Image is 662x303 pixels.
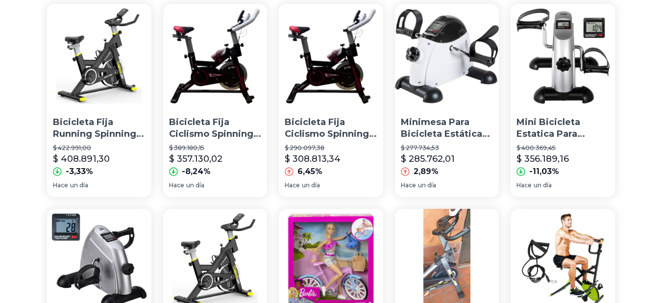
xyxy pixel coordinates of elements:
[395,4,499,108] img: Minimesa Para Bicicleta Estática Para Debajo Del Escritorio
[66,166,93,177] p: -3,33%
[529,166,559,177] p: -11,03%
[182,166,211,177] p: -8,24%
[285,181,300,189] span: Hace
[302,181,320,189] span: un día
[511,4,615,108] img: Mini Bicicleta Estatica Para Debajo De Escritorio Con Lcd
[169,152,222,166] p: $ 357.130,02
[47,4,151,108] img: Bicicleta Fija Running Spinning Estatica Regulable Pantalla
[47,4,151,197] a: Bicicleta Fija Running Spinning Estatica Regulable PantallaBicicleta Fija Running Spinning Estati...
[169,116,262,141] p: Bicicleta Fija Ciclismo Spinning Estatica Incluye Botella
[169,181,184,189] span: Hace
[163,4,268,108] img: Bicicleta Fija Ciclismo Spinning Estatica Incluye Botella
[414,166,439,177] p: 2,89%
[70,181,88,189] span: un día
[279,4,383,108] img: Bicicleta Fija Ciclismo Spinning Estatica
[395,4,499,197] a: Minimesa Para Bicicleta Estática Para Debajo Del Escritorio Minimesa Para Bicicleta Estática Para...
[516,181,532,189] span: Hace
[401,144,493,152] p: $ 277.734,53
[53,152,110,166] p: $ 408.891,30
[169,144,262,152] p: $ 389.180,15
[511,4,615,197] a: Mini Bicicleta Estatica Para Debajo De Escritorio Con LcdMini Bicicleta Estatica Para Debajo De E...
[53,181,68,189] span: Hace
[279,4,383,197] a: Bicicleta Fija Ciclismo Spinning EstaticaBicicleta Fija Ciclismo Spinning Estatica$ 290.097,38$ 3...
[401,152,455,166] p: $ 285.762,01
[186,181,204,189] span: un día
[163,4,268,197] a: Bicicleta Fija Ciclismo Spinning Estatica Incluye BotellaBicicleta Fija Ciclismo Spinning Estatic...
[516,116,609,141] p: Mini Bicicleta Estatica Para Debajo De Escritorio Con Lcd
[516,152,569,166] p: $ 356.189,16
[516,144,609,152] p: $ 400.369,45
[418,181,436,189] span: un día
[53,116,146,141] p: Bicicleta Fija Running Spinning Estatica Regulable Pantalla
[53,144,146,152] p: $ 422.991,00
[285,116,377,141] p: Bicicleta Fija Ciclismo Spinning Estatica
[534,181,552,189] span: un día
[285,152,341,166] p: $ 308.813,34
[285,144,377,152] p: $ 290.097,38
[401,116,493,141] p: Minimesa Para Bicicleta Estática Para Debajo Del Escritorio
[401,181,416,189] span: Hace
[297,166,322,177] p: 6,45%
